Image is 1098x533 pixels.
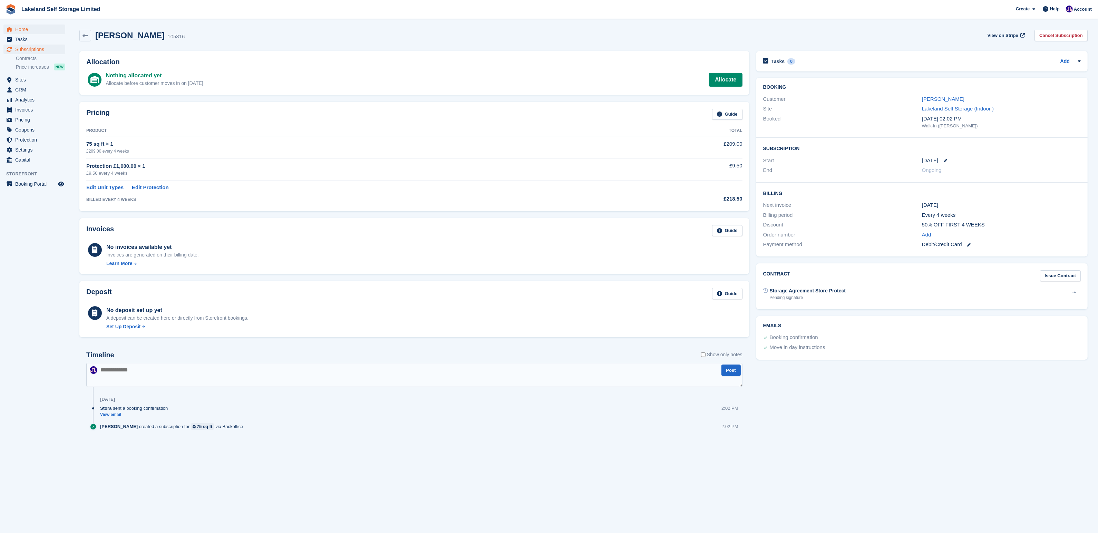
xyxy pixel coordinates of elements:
div: Storage Agreement Store Protect [770,287,846,294]
div: Debit/Credit Card [922,241,1081,249]
div: No invoices available yet [106,243,199,251]
div: Invoices are generated on their billing date. [106,251,199,259]
span: Help [1050,6,1060,12]
span: Coupons [15,125,57,135]
div: Move in day instructions [770,343,825,352]
div: Billing period [763,211,922,219]
div: 2:02 PM [721,405,738,411]
h2: [PERSON_NAME] [95,31,165,40]
a: View on Stripe [985,30,1027,41]
p: A deposit can be created here or directly from Storefront bookings. [106,314,249,322]
a: Set Up Deposit [106,323,249,330]
div: Customer [763,95,922,103]
div: 105816 [167,33,185,41]
span: Subscriptions [15,45,57,54]
a: Lakeland Self Storage (Indoor ) [922,106,994,112]
a: Allocate [709,73,742,87]
div: £9.50 every 4 weeks [86,170,621,177]
div: Booking confirmation [770,333,818,342]
img: stora-icon-8386f47178a22dfd0bd8f6a31ec36ba5ce8667c1dd55bd0f319d3a0aa187defe.svg [6,4,16,14]
h2: Tasks [771,58,785,65]
span: Protection [15,135,57,145]
a: Guide [712,109,742,120]
a: [PERSON_NAME] [922,96,964,102]
time: 2025-09-03 00:00:00 UTC [922,157,938,165]
h2: Invoices [86,225,114,236]
th: Total [621,125,742,136]
span: Account [1074,6,1092,13]
div: 2:02 PM [721,423,738,430]
span: Create [1016,6,1030,12]
div: created a subscription for via Backoffice [100,423,246,430]
div: [DATE] [100,397,115,402]
div: Learn More [106,260,132,267]
span: Storefront [6,171,69,177]
div: Nothing allocated yet [106,71,203,80]
a: menu [3,125,65,135]
label: Show only notes [701,351,742,358]
a: menu [3,179,65,189]
span: Settings [15,145,57,155]
a: Contracts [16,55,65,62]
a: Edit Protection [132,184,169,192]
div: No deposit set up yet [106,306,249,314]
a: menu [3,145,65,155]
a: Guide [712,225,742,236]
span: View on Stripe [988,32,1018,39]
span: Sites [15,75,57,85]
div: Site [763,105,922,113]
div: Every 4 weeks [922,211,1081,219]
a: Add [922,231,931,239]
a: menu [3,135,65,145]
div: NEW [54,64,65,70]
a: menu [3,85,65,95]
input: Show only notes [701,351,706,358]
img: Nick Aynsley [90,366,97,374]
h2: Pricing [86,109,110,120]
div: BILLED EVERY 4 WEEKS [86,196,621,203]
div: Booked [763,115,922,129]
a: menu [3,115,65,125]
a: menu [3,25,65,34]
div: Start [763,157,922,165]
a: Learn More [106,260,199,267]
h2: Timeline [86,351,114,359]
span: Invoices [15,105,57,115]
div: End [763,166,922,174]
div: Order number [763,231,922,239]
div: 75 sq ft [197,423,213,430]
h2: Deposit [86,288,111,299]
div: 50% OFF FIRST 4 WEEKS [922,221,1081,229]
img: Nick Aynsley [1066,6,1073,12]
a: menu [3,45,65,54]
td: £209.00 [621,136,742,158]
a: menu [3,35,65,44]
span: Capital [15,155,57,165]
a: Add [1060,58,1070,66]
a: Issue Contract [1040,270,1081,282]
span: Analytics [15,95,57,105]
div: Discount [763,221,922,229]
div: Walk-in ([PERSON_NAME]) [922,123,1081,129]
div: [DATE] [922,201,1081,209]
a: View email [100,412,171,418]
a: Preview store [57,180,65,188]
div: £218.50 [621,195,742,203]
span: Pricing [15,115,57,125]
div: 0 [787,58,795,65]
div: 75 sq ft × 1 [86,140,621,148]
div: Pending signature [770,294,846,301]
h2: Emails [763,323,1081,329]
div: sent a booking confirmation [100,405,171,411]
span: Home [15,25,57,34]
span: Tasks [15,35,57,44]
div: Next invoice [763,201,922,209]
span: CRM [15,85,57,95]
div: Protection £1,000.00 × 1 [86,162,621,170]
a: 75 sq ft [191,423,214,430]
span: Stora [100,405,111,411]
a: menu [3,105,65,115]
h2: Contract [763,270,790,282]
a: Guide [712,288,742,299]
a: menu [3,95,65,105]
